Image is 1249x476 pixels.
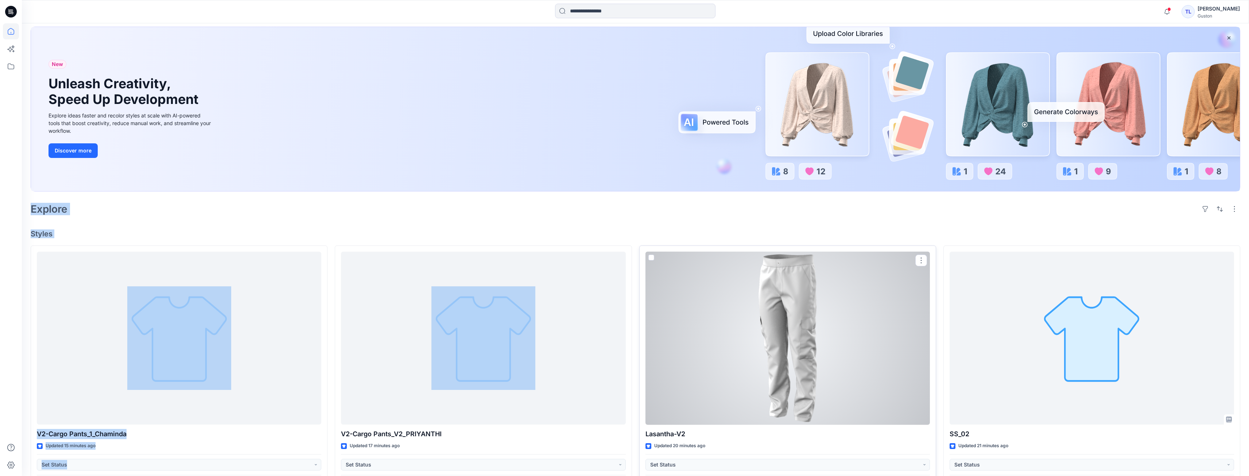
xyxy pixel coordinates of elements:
span: New [52,60,63,69]
a: SS_02 [950,252,1234,425]
p: V2-Cargo Pants_1_Chaminda [37,429,321,439]
h4: Styles [31,229,1240,238]
p: V2-Cargo Pants_V2_PRIYANTHI [341,429,625,439]
div: [PERSON_NAME] [1198,4,1240,13]
a: Lasantha-V2 [645,252,930,425]
h1: Unleash Creativity, Speed Up Development [49,76,202,107]
p: Updated 15 minutes ago [46,442,96,450]
div: TL [1182,5,1195,18]
p: SS_02 [950,429,1234,439]
p: Updated 21 minutes ago [958,442,1008,450]
p: Updated 17 minutes ago [350,442,400,450]
p: Updated 20 minutes ago [654,442,705,450]
p: Lasantha-V2 [645,429,930,439]
a: Discover more [49,143,213,158]
h2: Explore [31,203,67,215]
button: Discover more [49,143,98,158]
div: Guston [1198,13,1240,19]
a: V2-Cargo Pants_1_Chaminda [37,252,321,425]
a: V2-Cargo Pants_V2_PRIYANTHI [341,252,625,425]
div: Explore ideas faster and recolor styles at scale with AI-powered tools that boost creativity, red... [49,112,213,135]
